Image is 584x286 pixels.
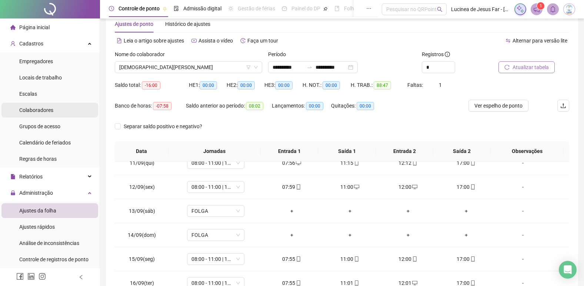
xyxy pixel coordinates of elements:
[163,7,167,11] span: pushpin
[19,75,62,81] span: Locais de trabalho
[501,183,545,191] div: -
[191,157,240,168] span: 08:00 - 11:00 | 12:00 - 17:00
[443,159,489,167] div: 17:00
[19,156,57,162] span: Regras de horas
[443,231,489,239] div: +
[307,64,313,70] span: swap-right
[129,184,155,190] span: 12/09(sex)
[295,280,301,286] span: mobile
[272,102,331,110] div: Lançamentos:
[129,256,155,262] span: 15/09(seg)
[344,6,391,11] span: Folha de pagamento
[121,122,205,130] span: Separar saldo positivo e negativo?
[10,41,16,46] span: user-add
[115,102,186,110] div: Banco de horas:
[19,190,53,196] span: Administração
[129,208,155,214] span: 13/09(sáb)
[323,7,328,11] span: pushpin
[19,224,55,230] span: Ajustes rápidos
[268,207,315,215] div: +
[39,273,46,280] span: instagram
[439,82,442,88] span: 1
[516,5,524,13] img: sparkle-icon.fc2bf0ac1784a2077858766a79e2daf3.svg
[19,107,53,113] span: Colaboradores
[191,38,197,43] span: youtube
[19,174,43,180] span: Relatórios
[559,261,577,279] div: Open Intercom Messenger
[504,65,510,70] span: reload
[353,280,359,286] span: mobile
[246,102,263,110] span: 08:02
[411,256,417,262] span: mobile
[451,5,510,13] span: Lucinea de Jesus Far - [GEOGRAPHIC_DATA]
[331,102,388,110] div: Quitações:
[422,50,450,58] span: Registros
[268,50,291,58] label: Período
[318,141,376,161] th: Saída 1
[411,184,417,190] span: desktop
[27,273,35,280] span: linkedin
[264,81,302,89] div: HE 3:
[470,160,475,166] span: mobile
[254,65,258,69] span: down
[353,184,359,190] span: desktop
[323,81,340,89] span: 00:00
[513,38,567,44] span: Alternar para versão lite
[246,65,251,69] span: filter
[282,6,287,11] span: dashboard
[261,141,318,161] th: Entrada 1
[491,141,564,161] th: Observações
[19,24,50,30] span: Página inicial
[130,280,154,286] span: 16/09(ter)
[119,6,160,11] span: Controle de ponto
[10,190,16,195] span: lock
[470,184,475,190] span: mobile
[445,52,450,57] span: info-circle
[19,91,37,97] span: Escalas
[19,41,43,47] span: Cadastros
[153,102,171,110] span: -07:58
[268,159,315,167] div: 07:56
[124,38,184,44] span: Leia o artigo sobre ajustes
[327,255,373,263] div: 11:00
[533,6,540,13] span: notification
[560,103,566,109] span: upload
[115,141,168,161] th: Data
[240,38,246,43] span: history
[183,6,221,11] span: Admissão digital
[200,81,217,89] span: 00:00
[501,159,545,167] div: -
[385,159,431,167] div: 12:12
[19,140,71,146] span: Calendário de feriados
[142,81,160,89] span: -16:00
[327,183,373,191] div: 11:00
[165,21,210,27] span: Histórico de ajustes
[295,256,301,262] span: mobile
[357,102,374,110] span: 00:00
[174,6,179,11] span: file-done
[307,64,313,70] span: to
[385,231,431,239] div: +
[366,6,371,11] span: ellipsis
[501,207,545,215] div: -
[433,141,491,161] th: Saída 2
[117,38,122,43] span: file-text
[16,273,24,280] span: facebook
[501,231,545,239] div: -
[468,100,528,112] button: Ver espelho de ponto
[295,160,301,166] span: desktop
[191,229,240,241] span: FOLGA
[443,255,489,263] div: 17:00
[191,181,240,193] span: 08:00 - 11:00 | 12:00 - 17:00
[376,141,433,161] th: Entrada 2
[351,81,407,89] div: H. TRAB.:
[327,159,373,167] div: 11:15
[513,63,549,71] span: Atualizar tabela
[353,256,359,262] span: mobile
[385,183,431,191] div: 12:00
[537,2,544,10] sup: 1
[505,38,511,43] span: swap
[168,141,261,161] th: Jornadas
[564,4,575,15] img: 83834
[443,207,489,215] div: +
